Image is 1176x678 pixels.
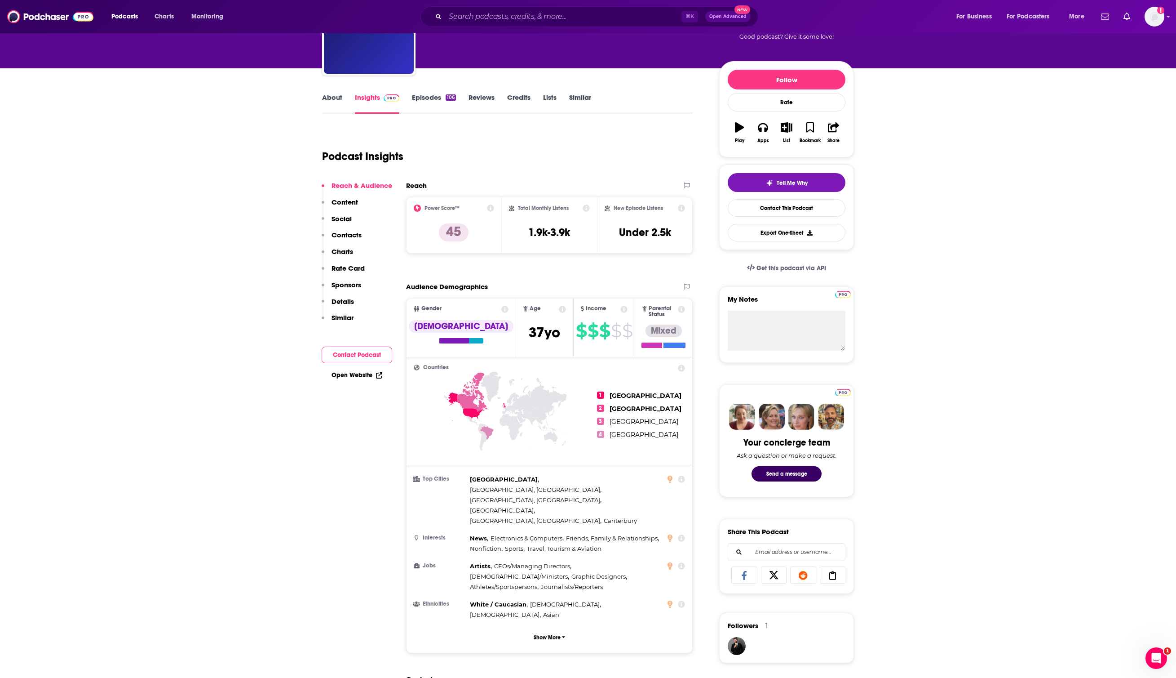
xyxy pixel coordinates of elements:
[322,281,361,297] button: Sponsors
[332,181,392,190] p: Reach & Audience
[185,9,235,24] button: open menu
[505,545,523,552] span: Sports
[322,264,365,281] button: Rate Card
[783,138,790,143] div: List
[728,543,845,561] div: Search followers
[827,138,840,143] div: Share
[681,11,698,22] span: ⌘ K
[439,223,469,241] p: 45
[543,93,557,114] a: Lists
[470,516,601,526] span: ,
[491,535,562,542] span: Electronics & Computers
[470,486,600,493] span: [GEOGRAPHIC_DATA], [GEOGRAPHIC_DATA]
[728,637,746,655] img: JohirMia
[470,533,488,544] span: ,
[494,562,570,570] span: CEOs/Managing Directors
[775,116,798,149] button: List
[470,545,501,552] span: Nonfiction
[491,533,564,544] span: ,
[322,247,353,264] button: Charts
[835,291,851,298] img: Podchaser Pro
[788,404,814,430] img: Jules Profile
[597,392,604,399] span: 1
[409,320,513,333] div: [DEMOGRAPHIC_DATA]
[709,14,747,19] span: Open Advanced
[1001,9,1063,24] button: open menu
[761,566,787,584] a: Share on X/Twitter
[470,582,539,592] span: ,
[739,33,834,40] span: Good podcast? Give it some love!
[423,365,449,370] span: Countries
[111,10,138,23] span: Podcasts
[541,583,603,590] span: Journalists/Reporters
[445,9,681,24] input: Search podcasts, credits, & more...
[610,431,678,439] span: [GEOGRAPHIC_DATA]
[1145,647,1167,669] iframe: Intercom live chat
[322,198,358,214] button: Content
[414,629,685,646] button: Show More
[622,324,632,338] span: $
[728,527,789,536] h3: Share This Podcast
[728,224,845,241] button: Export One-Sheet
[414,563,466,569] h3: Jobs
[470,485,601,495] span: ,
[322,347,392,363] button: Contact Podcast
[332,297,354,306] p: Details
[322,181,392,198] button: Reach & Audience
[530,306,541,312] span: Age
[530,601,600,608] span: [DEMOGRAPHIC_DATA]
[576,324,587,338] span: $
[586,306,606,312] span: Income
[610,392,681,400] span: [GEOGRAPHIC_DATA]
[530,599,601,610] span: ,
[470,544,503,554] span: ,
[743,437,830,448] div: Your concierge team
[332,313,354,322] p: Similar
[649,306,676,317] span: Parental Status
[332,214,352,223] p: Social
[332,264,365,272] p: Rate Card
[446,94,456,101] div: 106
[384,94,399,102] img: Podchaser Pro
[543,611,559,618] span: Asian
[507,93,531,114] a: Credits
[528,226,570,239] h3: 1.9k-3.9k
[322,297,354,314] button: Details
[950,9,1003,24] button: open menu
[527,545,601,552] span: Travel, Tourism & Aviation
[756,264,826,272] span: Get this podcast via API
[729,404,755,430] img: Sydney Profile
[534,634,561,641] p: Show More
[322,150,403,163] h1: Podcast Insights
[421,306,442,312] span: Gender
[470,583,537,590] span: Athletes/Sportspersons
[728,199,845,217] a: Contact This Podcast
[518,205,569,211] h2: Total Monthly Listens
[470,571,569,582] span: ,
[604,517,637,524] span: Canterbury
[1145,7,1164,27] button: Show profile menu
[597,418,604,425] span: 3
[566,533,659,544] span: ,
[332,371,382,379] a: Open Website
[835,388,851,396] a: Pro website
[765,622,768,630] div: 1
[614,205,663,211] h2: New Episode Listens
[610,418,678,426] span: [GEOGRAPHIC_DATA]
[734,5,751,14] span: New
[470,474,539,485] span: ,
[470,561,492,571] span: ,
[1069,10,1084,23] span: More
[956,10,992,23] span: For Business
[322,214,352,231] button: Social
[735,544,838,561] input: Email address or username...
[728,116,751,149] button: Play
[414,535,466,541] h3: Interests
[7,8,93,25] img: Podchaser - Follow, Share and Rate Podcasts
[1097,9,1113,24] a: Show notifications dropdown
[406,282,488,291] h2: Audience Demographics
[619,226,671,239] h3: Under 2.5k
[469,93,495,114] a: Reviews
[191,10,223,23] span: Monitoring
